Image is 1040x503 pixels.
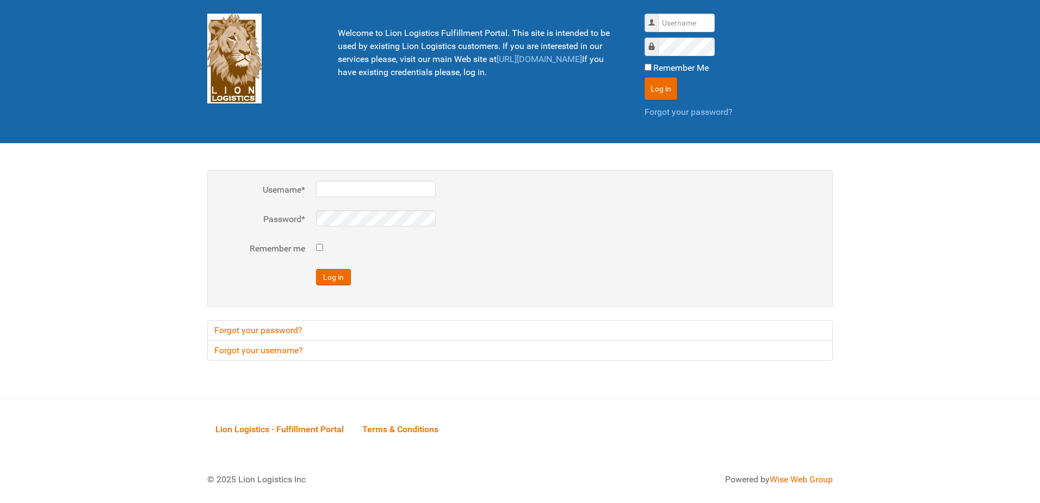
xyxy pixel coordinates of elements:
[658,14,715,32] input: Username
[218,242,305,255] label: Remember me
[354,412,447,446] a: Terms & Conditions
[218,183,305,197] label: Username
[645,107,733,117] a: Forgot your password?
[207,14,262,103] img: Lion Logistics
[207,53,262,63] a: Lion Logistics
[497,54,582,64] a: [URL][DOMAIN_NAME]
[338,27,617,79] p: Welcome to Lion Logistics Fulfillment Portal. This site is intended to be used by existing Lion L...
[653,62,709,75] label: Remember Me
[534,473,833,486] div: Powered by
[316,269,351,285] button: Log in
[362,424,438,434] span: Terms & Conditions
[207,412,352,446] a: Lion Logistics - Fulfillment Portal
[199,465,515,494] div: © 2025 Lion Logistics Inc
[770,474,833,484] a: Wise Web Group
[218,213,305,226] label: Password
[215,424,344,434] span: Lion Logistics - Fulfillment Portal
[207,340,833,361] a: Forgot your username?
[645,77,677,100] button: Log in
[207,320,833,341] a: Forgot your password?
